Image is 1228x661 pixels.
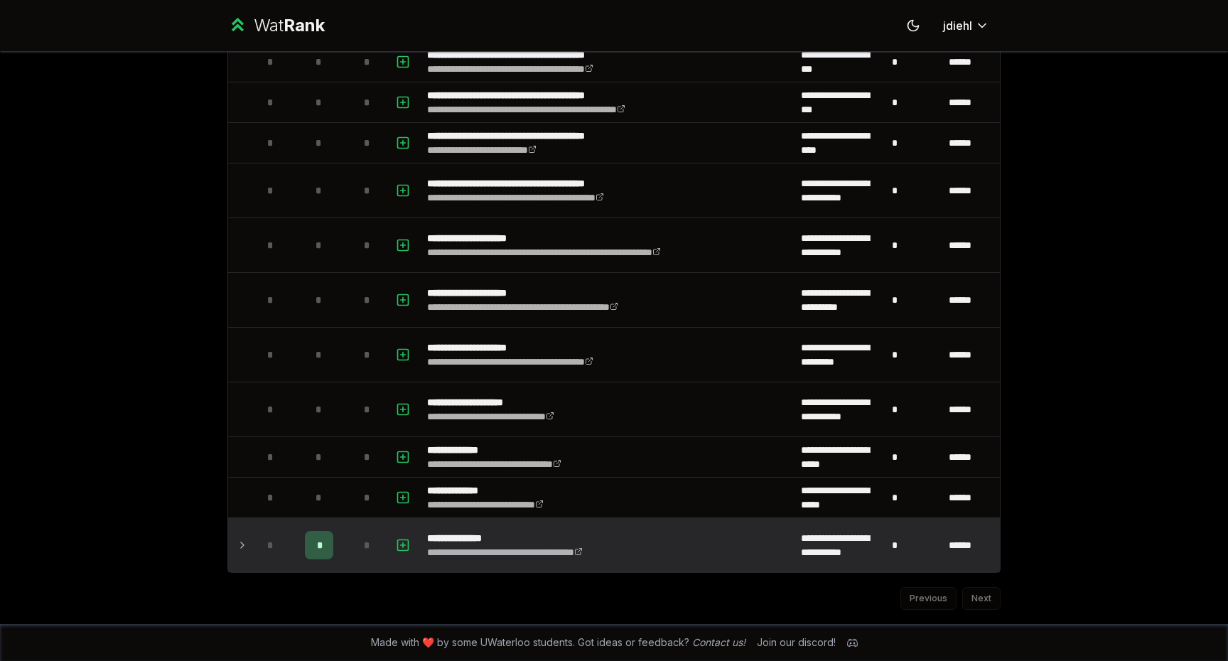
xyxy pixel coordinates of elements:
[227,14,325,37] a: WatRank
[692,636,745,648] a: Contact us!
[943,17,972,34] span: jdiehl
[371,635,745,650] span: Made with ❤️ by some UWaterloo students. Got ideas or feedback?
[254,14,325,37] div: Wat
[284,15,325,36] span: Rank
[757,635,836,650] div: Join our discord!
[932,13,1001,38] button: jdiehl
